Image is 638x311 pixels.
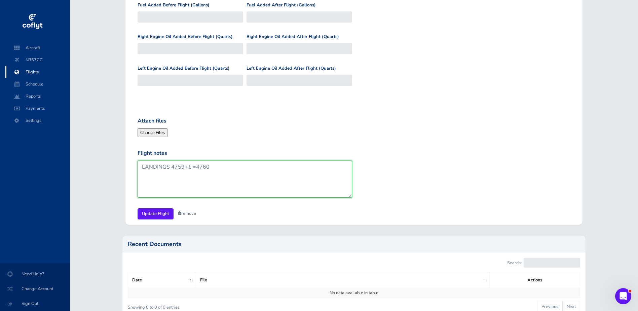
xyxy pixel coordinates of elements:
label: Flight notes [138,149,167,158]
label: Right Engine Oil Added Before Flight (Quarts) [138,33,233,40]
label: Search: [507,258,580,268]
span: N357CC [12,54,63,66]
span: Flights [12,66,63,78]
iframe: Intercom live chat [615,288,631,304]
img: coflyt logo [21,12,43,32]
span: Schedule [12,78,63,90]
label: Left Engine Oil Added Before Flight (Quarts) [138,65,230,72]
span: Change Account [8,283,62,295]
textarea: LANDINGS 4759+1 =4760 [138,161,352,198]
div: Showing 0 to 0 of 0 entries [128,300,311,311]
span: Aircraft [12,42,63,54]
input: Update Flight [138,208,174,219]
label: Right Engine Oil Added After Flight (Quarts) [247,33,339,40]
label: Attach files [138,117,166,126]
th: File: activate to sort column ascending [196,272,490,287]
span: Reports [12,90,63,102]
label: Fuel Added After Flight (Gallons) [247,2,316,9]
label: Fuel Added Before Flight (Gallons) [138,2,210,9]
span: Sign Out [8,298,62,310]
td: No data available in table [128,288,580,298]
input: Search: [524,258,580,268]
a: remove [178,210,196,216]
span: Payments [12,102,63,114]
th: Date: activate to sort column descending [128,272,196,287]
span: Settings [12,114,63,127]
span: Need Help? [8,268,62,280]
h2: Recent Documents [128,241,580,247]
label: Left Engine Oil Added After Flight (Quarts) [247,65,336,72]
th: Actions [490,272,580,287]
